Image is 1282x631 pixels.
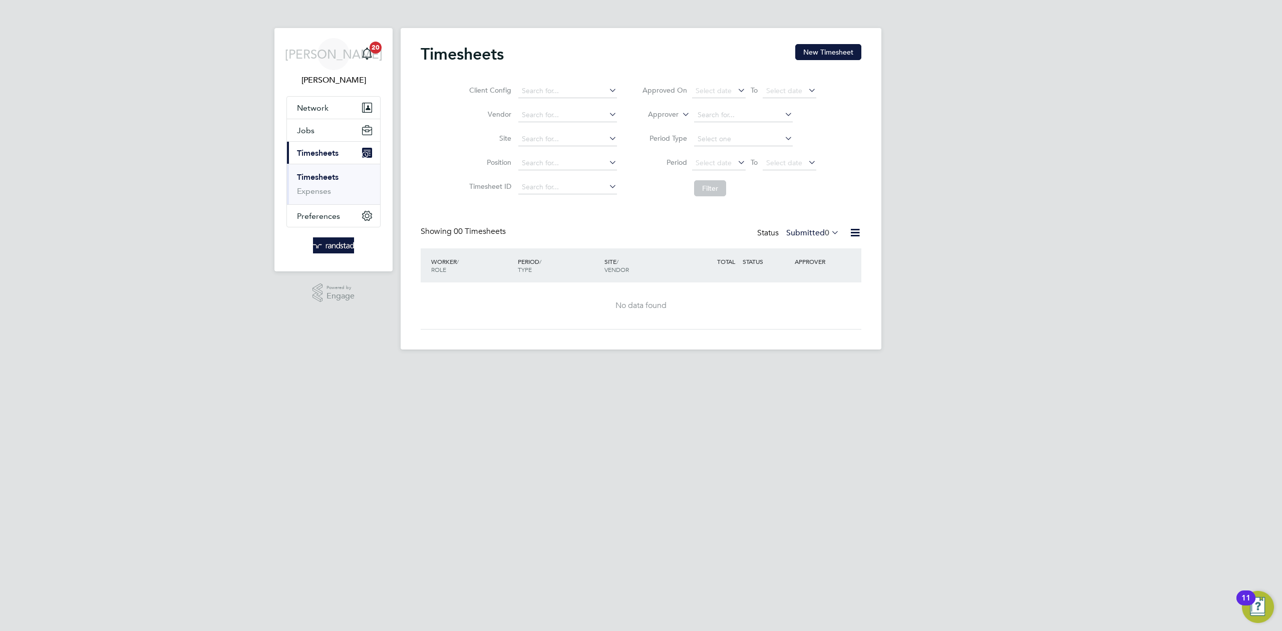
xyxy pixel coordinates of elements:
[287,119,380,141] button: Jobs
[795,44,861,60] button: New Timesheet
[297,126,314,135] span: Jobs
[429,252,515,278] div: WORKER
[717,257,735,265] span: TOTAL
[287,142,380,164] button: Timesheets
[1241,598,1250,611] div: 11
[297,172,339,182] a: Timesheets
[431,265,446,273] span: ROLE
[696,158,732,167] span: Select date
[312,283,355,302] a: Powered byEngage
[297,148,339,158] span: Timesheets
[274,28,393,271] nav: Main navigation
[766,158,802,167] span: Select date
[466,86,511,95] label: Client Config
[694,132,793,146] input: Select one
[518,132,617,146] input: Search for...
[539,257,541,265] span: /
[642,158,687,167] label: Period
[515,252,602,278] div: PERIOD
[766,86,802,95] span: Select date
[421,44,504,64] h2: Timesheets
[518,180,617,194] input: Search for...
[466,134,511,143] label: Site
[297,186,331,196] a: Expenses
[616,257,618,265] span: /
[696,86,732,95] span: Select date
[518,84,617,98] input: Search for...
[466,110,511,119] label: Vendor
[633,110,679,120] label: Approver
[757,226,841,240] div: Status
[748,84,761,97] span: To
[370,42,382,54] span: 20
[740,252,792,270] div: STATUS
[286,74,381,86] span: Jak Ahmed
[748,156,761,169] span: To
[297,211,340,221] span: Preferences
[694,108,793,122] input: Search for...
[287,97,380,119] button: Network
[287,205,380,227] button: Preferences
[518,156,617,170] input: Search for...
[287,164,380,204] div: Timesheets
[457,257,459,265] span: /
[518,265,532,273] span: TYPE
[285,48,383,61] span: [PERSON_NAME]
[421,226,508,237] div: Showing
[642,134,687,143] label: Period Type
[431,300,851,311] div: No data found
[466,182,511,191] label: Timesheet ID
[286,237,381,253] a: Go to home page
[604,265,629,273] span: VENDOR
[327,283,355,292] span: Powered by
[694,180,726,196] button: Filter
[642,86,687,95] label: Approved On
[313,237,355,253] img: randstad-logo-retina.png
[357,38,377,70] a: 20
[602,252,689,278] div: SITE
[297,103,329,113] span: Network
[825,228,829,238] span: 0
[327,292,355,300] span: Engage
[786,228,839,238] label: Submitted
[792,252,844,270] div: APPROVER
[466,158,511,167] label: Position
[1242,591,1274,623] button: Open Resource Center, 11 new notifications
[518,108,617,122] input: Search for...
[454,226,506,236] span: 00 Timesheets
[286,38,381,86] a: [PERSON_NAME][PERSON_NAME]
